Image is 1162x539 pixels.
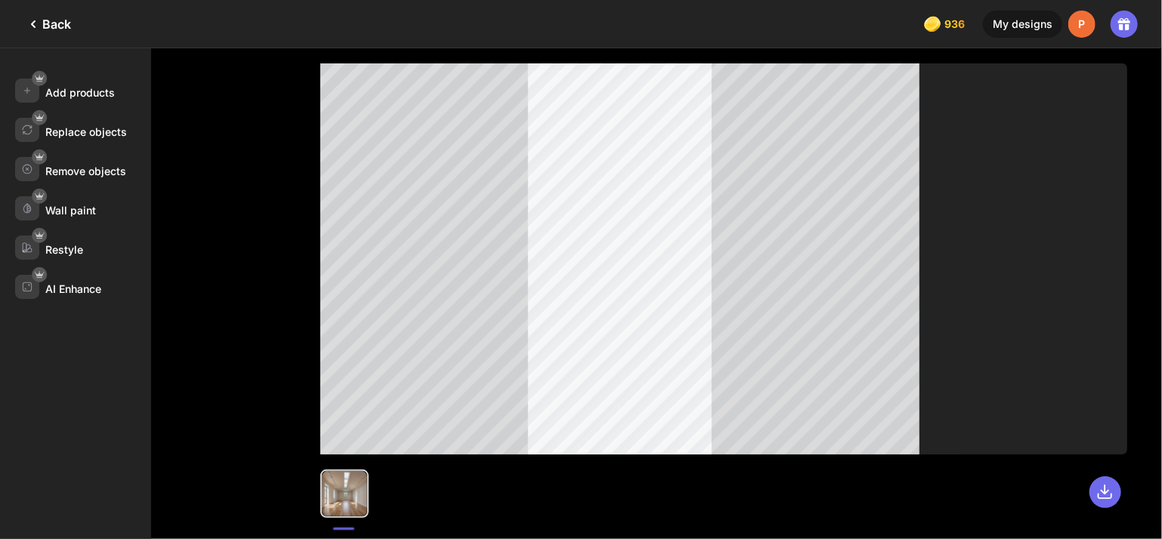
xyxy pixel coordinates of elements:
[24,15,71,33] div: Back
[45,243,83,256] div: Restyle
[45,125,127,138] div: Replace objects
[45,86,115,99] div: Add products
[1068,11,1096,38] div: P
[45,204,96,217] div: Wall paint
[983,11,1062,38] div: My designs
[45,282,101,295] div: AI Enhance
[944,18,968,30] span: 936
[45,165,126,177] div: Remove objects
